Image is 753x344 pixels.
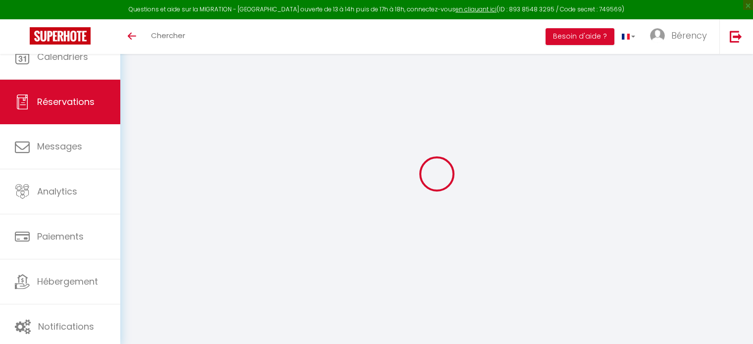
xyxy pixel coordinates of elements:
[144,19,193,54] a: Chercher
[37,185,77,197] span: Analytics
[730,30,742,43] img: logout
[37,275,98,288] span: Hébergement
[37,50,88,63] span: Calendriers
[37,140,82,152] span: Messages
[643,19,719,54] a: ... Bérency
[37,96,95,108] span: Réservations
[30,27,91,45] img: Super Booking
[671,29,707,42] span: Bérency
[455,5,497,13] a: en cliquant ici
[151,30,185,41] span: Chercher
[546,28,614,45] button: Besoin d'aide ?
[37,230,84,243] span: Paiements
[650,28,665,43] img: ...
[38,320,94,333] span: Notifications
